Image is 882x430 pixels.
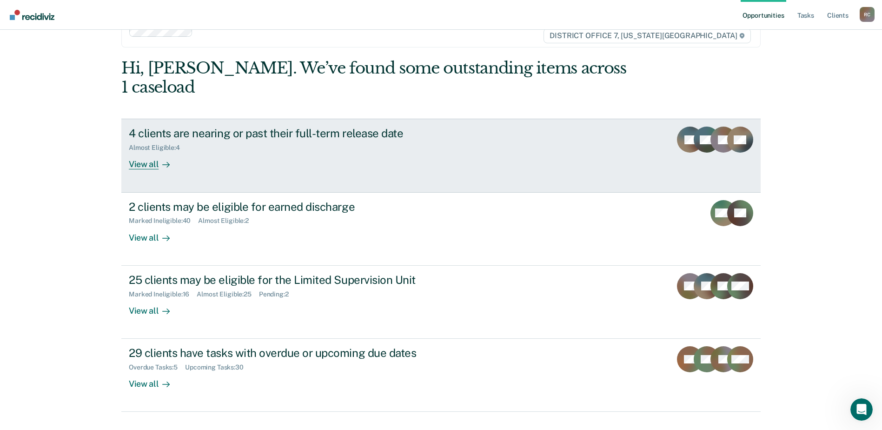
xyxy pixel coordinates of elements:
a: 2 clients may be eligible for earned dischargeMarked Ineligible:40Almost Eligible:2View all [121,193,761,266]
div: 2 clients may be eligible for earned discharge [129,200,455,214]
img: Recidiviz [10,10,54,20]
button: Profile dropdown button [860,7,875,22]
div: Marked Ineligible : 40 [129,217,198,225]
a: 4 clients are nearing or past their full-term release dateAlmost Eligible:4View all [121,119,761,192]
div: View all [129,152,181,170]
div: View all [129,225,181,243]
div: Upcoming Tasks : 30 [185,363,251,371]
div: Pending : 2 [259,290,296,298]
div: Almost Eligible : 4 [129,144,187,152]
div: 29 clients have tasks with overdue or upcoming due dates [129,346,455,360]
div: View all [129,298,181,316]
div: R C [860,7,875,22]
div: Almost Eligible : 2 [198,217,256,225]
div: Almost Eligible : 25 [197,290,259,298]
div: Overdue Tasks : 5 [129,363,185,371]
a: 29 clients have tasks with overdue or upcoming due datesOverdue Tasks:5Upcoming Tasks:30View all [121,339,761,412]
div: View all [129,371,181,390]
span: DISTRICT OFFICE 7, [US_STATE][GEOGRAPHIC_DATA] [544,28,750,43]
div: Marked Ineligible : 16 [129,290,197,298]
a: 25 clients may be eligible for the Limited Supervision UnitMarked Ineligible:16Almost Eligible:25... [121,266,761,339]
div: 4 clients are nearing or past their full-term release date [129,127,455,140]
div: 25 clients may be eligible for the Limited Supervision Unit [129,273,455,287]
iframe: Intercom live chat [850,398,873,421]
div: Hi, [PERSON_NAME]. We’ve found some outstanding items across 1 caseload [121,59,633,97]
